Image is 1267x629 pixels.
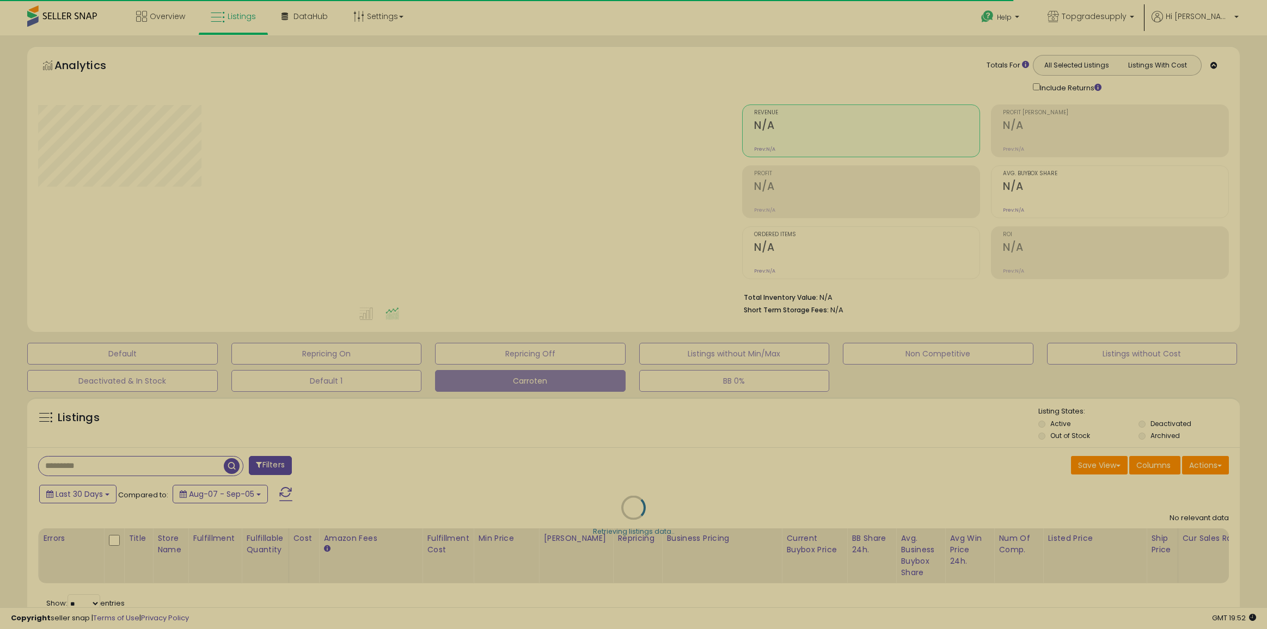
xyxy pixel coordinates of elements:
b: Total Inventory Value: [744,293,818,302]
span: Listings [228,11,256,22]
button: Deactivated & In Stock [27,370,218,392]
li: N/A [744,290,1221,303]
a: Help [972,2,1030,35]
span: Hi [PERSON_NAME] [1166,11,1231,22]
h2: N/A [1003,241,1228,256]
i: Get Help [981,10,994,23]
span: Avg. Buybox Share [1003,171,1228,177]
button: Default [27,343,218,365]
h2: N/A [754,241,980,256]
strong: Copyright [11,613,51,623]
div: seller snap | | [11,613,189,624]
span: ROI [1003,232,1228,238]
button: Listings With Cost [1117,58,1198,72]
button: All Selected Listings [1036,58,1117,72]
h2: N/A [1003,119,1228,134]
small: Prev: N/A [1003,146,1024,152]
small: Prev: N/A [754,268,775,274]
div: Retrieving listings data.. [593,527,675,536]
small: Prev: N/A [1003,207,1024,213]
small: Prev: N/A [754,146,775,152]
span: Help [997,13,1012,22]
h2: N/A [754,180,980,195]
button: Carroten [435,370,626,392]
div: Include Returns [1025,81,1115,94]
span: N/A [830,305,843,315]
button: Default 1 [231,370,422,392]
span: Ordered Items [754,232,980,238]
small: Prev: N/A [754,207,775,213]
button: Listings without Min/Max [639,343,830,365]
b: Short Term Storage Fees: [744,305,829,314]
button: Repricing Off [435,343,626,365]
div: Totals For [987,60,1029,71]
button: Listings without Cost [1047,343,1238,365]
button: Non Competitive [843,343,1033,365]
h2: N/A [1003,180,1228,195]
button: Repricing On [231,343,422,365]
span: Topgradesupply [1062,11,1127,22]
span: Overview [150,11,185,22]
span: Profit [PERSON_NAME] [1003,110,1228,116]
span: DataHub [293,11,328,22]
button: BB 0% [639,370,830,392]
h2: N/A [754,119,980,134]
span: Revenue [754,110,980,116]
small: Prev: N/A [1003,268,1024,274]
a: Hi [PERSON_NAME] [1152,11,1239,35]
span: Profit [754,171,980,177]
h5: Analytics [54,58,127,76]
